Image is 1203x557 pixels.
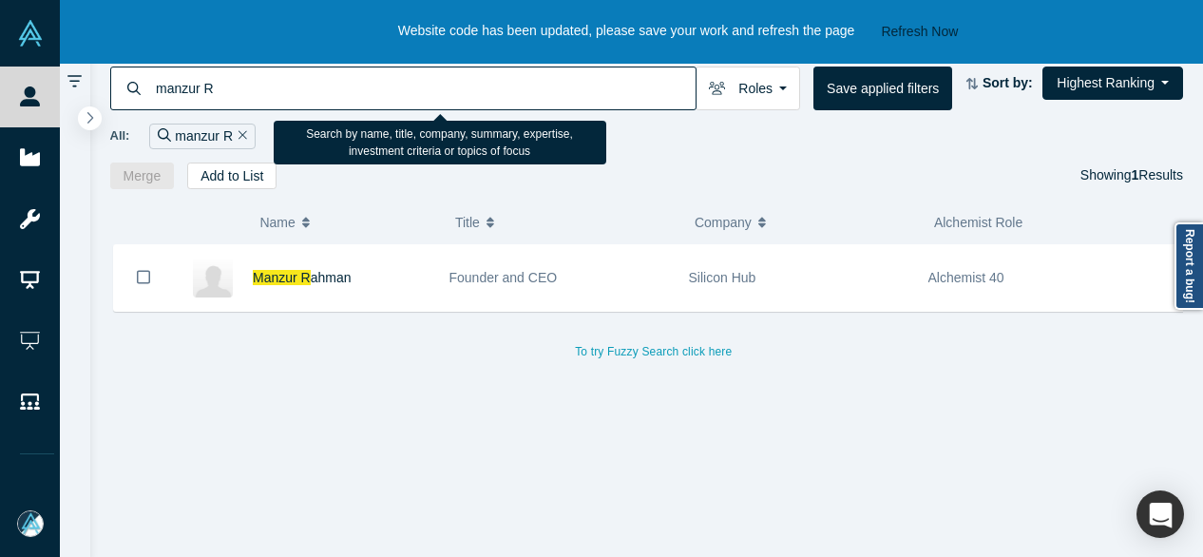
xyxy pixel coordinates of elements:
span: Manzur R [253,270,311,285]
button: Company [695,202,914,242]
button: Refresh Now [874,20,964,44]
button: Name [259,202,435,242]
button: Title [455,202,675,242]
input: Search by name, title, company, summary, expertise, investment criteria or topics of focus [154,66,696,110]
span: Alchemist 40 [928,270,1004,285]
button: Remove Filter [233,125,247,147]
div: manzur R [149,124,255,149]
button: Roles [696,67,800,110]
img: Mia Scott's Account [17,510,44,537]
button: Bookmark [114,244,173,311]
button: Highest Ranking [1042,67,1183,100]
button: Save applied filters [813,67,952,110]
span: Title [455,202,480,242]
a: Report a bug! [1174,222,1203,310]
a: Manzur Rahman [253,270,352,285]
span: Alchemist Role [934,215,1022,230]
div: Showing [1080,163,1183,189]
span: All: [110,126,130,145]
img: Manzur Rahman's Profile Image [193,258,233,298]
strong: 1 [1132,167,1139,182]
span: Silicon Hub [689,270,756,285]
span: Founder and CEO [449,270,558,285]
button: Add to List [187,163,277,189]
img: Alchemist Vault Logo [17,20,44,47]
span: ahman [311,270,352,285]
button: To try Fuzzy Search click here [562,339,745,364]
span: Company [695,202,752,242]
button: Merge [110,163,175,189]
span: Name [259,202,295,242]
strong: Sort by: [983,75,1033,90]
span: Results [1132,167,1183,182]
